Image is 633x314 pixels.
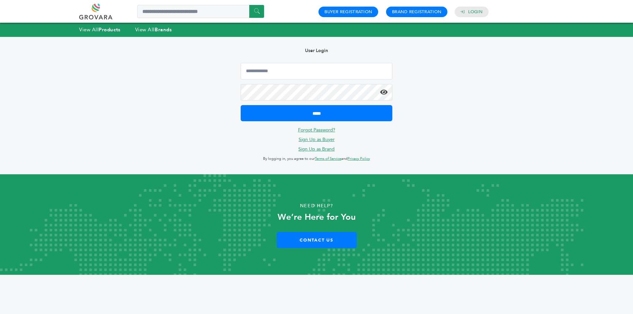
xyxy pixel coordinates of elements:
[79,26,121,33] a: View AllProducts
[324,9,372,15] a: Buyer Registration
[468,9,483,15] a: Login
[347,156,370,161] a: Privacy Policy
[241,155,392,163] p: By logging in, you agree to our and
[315,156,341,161] a: Terms of Service
[298,146,335,152] a: Sign Up as Brand
[155,26,172,33] strong: Brands
[392,9,441,15] a: Brand Registration
[137,5,264,18] input: Search a product or brand...
[277,232,357,248] a: Contact Us
[99,26,120,33] strong: Products
[32,201,601,211] p: Need Help?
[278,211,356,223] strong: We’re Here for You
[298,127,335,133] a: Forgot Password?
[241,84,392,100] input: Password
[299,136,335,143] a: Sign Up as Buyer
[135,26,172,33] a: View AllBrands
[241,63,392,79] input: Email Address
[305,47,328,54] b: User Login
